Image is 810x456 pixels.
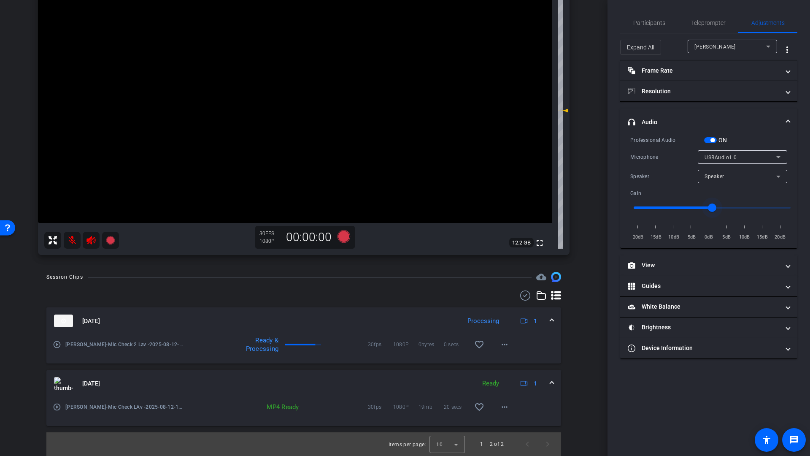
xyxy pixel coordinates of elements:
[633,20,665,26] span: Participants
[620,255,797,276] mat-expansion-panel-header: View
[46,273,83,281] div: Session Clips
[393,403,418,411] span: 1080P
[46,370,561,397] mat-expansion-panel-header: thumb-nail[DATE]Ready1
[46,307,561,334] mat-expansion-panel-header: thumb-nail[DATE]Processing1
[478,379,503,388] div: Ready
[46,397,561,426] div: thumb-nail[DATE]Ready1
[666,233,680,242] span: -10dB
[628,323,780,332] mat-panel-title: Brightness
[248,403,303,411] div: MP4 Ready
[620,40,661,55] button: Expand All
[259,238,281,244] div: 1080P
[620,109,797,136] mat-expansion-panel-header: Audio
[534,379,537,388] span: 1
[82,317,100,326] span: [DATE]
[628,261,780,270] mat-panel-title: View
[534,317,537,326] span: 1
[630,153,698,161] div: Microphone
[630,189,704,198] div: Gain
[628,344,780,353] mat-panel-title: Device Information
[620,297,797,317] mat-expansion-panel-header: White Balance
[755,233,769,242] span: 15dB
[620,338,797,358] mat-expansion-panel-header: Device Information
[281,230,337,244] div: 00:00:00
[694,44,736,50] span: [PERSON_NAME]
[648,233,662,242] span: -15dB
[620,318,797,338] mat-expansion-panel-header: Brightness
[630,172,698,181] div: Speaker
[65,340,183,349] span: [PERSON_NAME]-Mic Check 2 Lav -2025-08-12-14-45-44-810-0
[54,315,73,327] img: thumb-nail
[227,336,283,353] div: Ready & Processing
[444,403,469,411] span: 20 secs
[628,302,780,311] mat-panel-title: White Balance
[65,403,183,411] span: [PERSON_NAME]-Mic Check LAv -2025-08-12-14-44-36-067-0
[737,233,752,242] span: 10dB
[630,136,704,144] div: Professional Audio
[702,233,716,242] span: 0dB
[628,87,780,96] mat-panel-title: Resolution
[418,340,444,349] span: 0bytes
[259,230,281,237] div: 30
[368,340,393,349] span: 30fps
[558,106,568,116] mat-icon: 0 dB
[474,339,484,350] mat-icon: favorite_border
[499,339,510,350] mat-icon: more_horiz
[499,402,510,412] mat-icon: more_horiz
[620,60,797,81] mat-expansion-panel-header: Frame Rate
[474,402,484,412] mat-icon: favorite_border
[46,334,561,364] div: thumb-nail[DATE]Processing1
[480,440,504,448] div: 1 – 2 of 2
[628,118,780,127] mat-panel-title: Audio
[517,434,537,454] button: Previous page
[535,238,545,248] mat-icon: fullscreen
[265,231,274,236] span: FPS
[782,45,792,55] mat-icon: more_vert
[773,233,787,242] span: 20dB
[719,233,734,242] span: 5dB
[393,340,418,349] span: 1080P
[620,81,797,101] mat-expansion-panel-header: Resolution
[620,136,797,248] div: Audio
[536,272,546,282] span: Destinations for your clips
[705,174,724,179] span: Speaker
[628,66,780,75] mat-panel-title: Frame Rate
[630,233,645,242] span: -20dB
[751,20,785,26] span: Adjustments
[537,434,558,454] button: Next page
[444,340,469,349] span: 0 secs
[551,272,561,282] img: Session clips
[684,233,698,242] span: -5dB
[691,20,726,26] span: Teleprompter
[509,238,534,248] span: 12.2 GB
[705,155,737,160] span: USBAudio1.0
[536,272,546,282] mat-icon: cloud_upload
[53,340,61,349] mat-icon: play_circle_outline
[717,136,727,144] label: ON
[389,440,426,449] div: Items per page:
[463,316,503,326] div: Processing
[54,377,73,390] img: thumb-nail
[777,40,797,60] button: More Options for Adjustments Panel
[761,435,772,445] mat-icon: accessibility
[620,276,797,296] mat-expansion-panel-header: Guides
[368,403,393,411] span: 30fps
[82,379,100,388] span: [DATE]
[418,403,444,411] span: 19mb
[627,39,654,55] span: Expand All
[628,282,780,290] mat-panel-title: Guides
[53,403,61,411] mat-icon: play_circle_outline
[789,435,799,445] mat-icon: message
